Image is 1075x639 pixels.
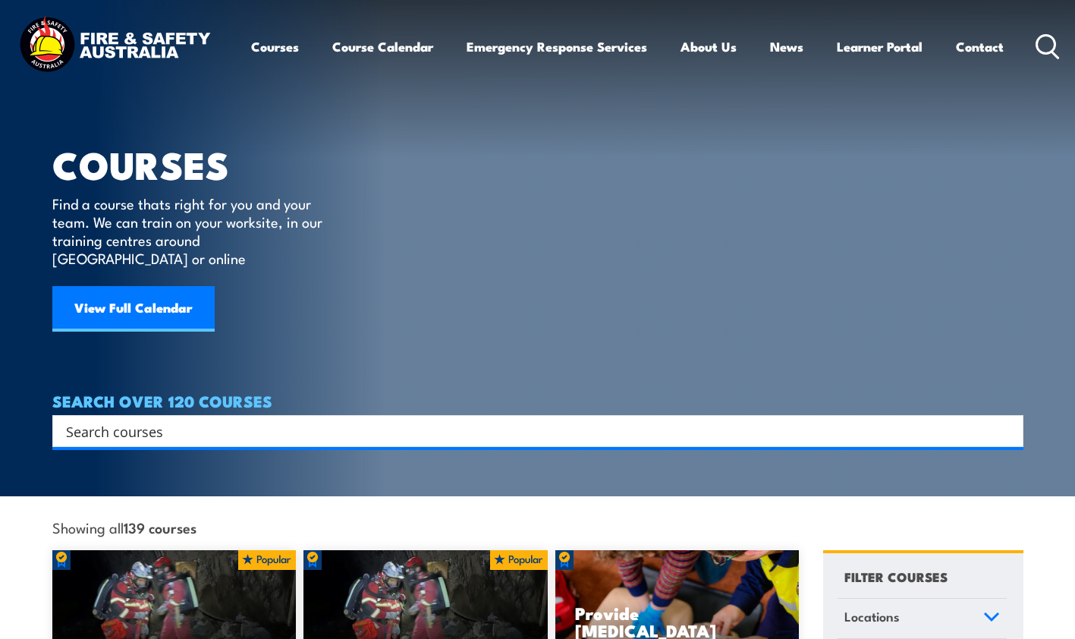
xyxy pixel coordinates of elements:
[681,27,737,67] a: About Us
[837,27,923,67] a: Learner Portal
[467,27,647,67] a: Emergency Response Services
[52,519,196,535] span: Showing all
[956,27,1004,67] a: Contact
[770,27,803,67] a: News
[52,392,1023,409] h4: SEARCH OVER 120 COURSES
[251,27,299,67] a: Courses
[844,566,948,587] h4: FILTER COURSES
[66,420,990,442] input: Search input
[52,286,215,332] a: View Full Calendar
[52,194,329,267] p: Find a course thats right for you and your team. We can train on your worksite, in our training c...
[997,420,1018,442] button: Search magnifier button
[844,606,900,627] span: Locations
[69,420,993,442] form: Search form
[332,27,433,67] a: Course Calendar
[838,599,1007,638] a: Locations
[124,517,196,537] strong: 139 courses
[52,147,344,180] h1: COURSES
